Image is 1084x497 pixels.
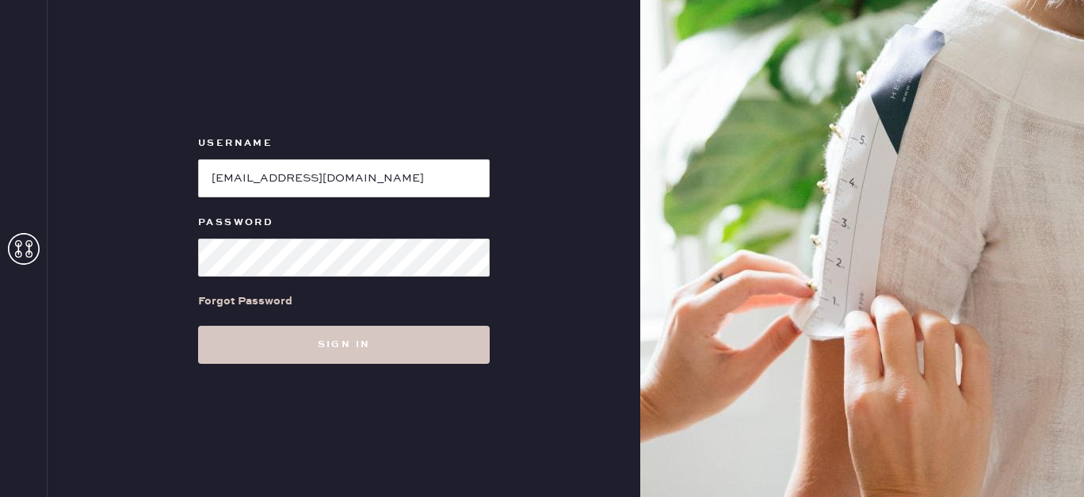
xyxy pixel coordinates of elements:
[198,326,490,364] button: Sign in
[198,277,292,326] a: Forgot Password
[198,213,490,232] label: Password
[198,159,490,197] input: e.g. john@doe.com
[198,292,292,310] div: Forgot Password
[198,134,490,153] label: Username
